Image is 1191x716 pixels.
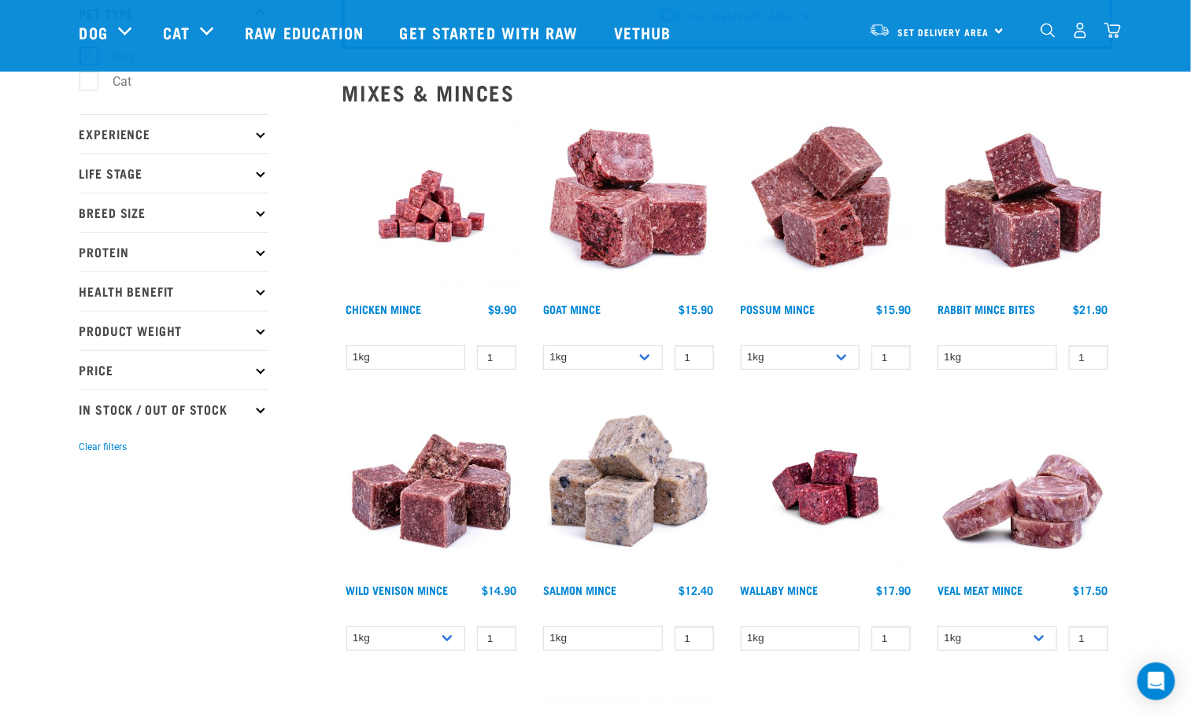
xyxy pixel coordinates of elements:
[88,72,139,91] label: Cat
[869,23,890,37] img: van-moving.png
[539,117,718,296] img: 1077 Wild Goat Mince 01
[229,1,383,64] a: Raw Education
[342,80,1112,105] h2: Mixes & Minces
[80,20,108,44] a: Dog
[675,626,714,651] input: 1
[1137,662,1175,700] div: Open Intercom Messenger
[741,587,819,592] a: Wallaby Mince
[1074,303,1108,316] div: $21.90
[80,311,268,350] p: Product Weight
[871,345,911,370] input: 1
[934,398,1112,577] img: 1160 Veal Meat Mince Medallions 01
[598,1,691,64] a: Vethub
[679,303,714,316] div: $15.90
[80,389,268,429] p: In Stock / Out Of Stock
[876,584,911,596] div: $17.90
[80,114,268,153] p: Experience
[80,153,268,193] p: Life Stage
[876,303,911,316] div: $15.90
[384,1,598,64] a: Get started with Raw
[80,232,268,271] p: Protein
[342,398,521,577] img: Pile Of Cubed Wild Venison Mince For Pets
[938,587,1023,592] a: Veal Meat Mince
[1069,345,1108,370] input: 1
[1104,22,1121,39] img: home-icon@2x.png
[1074,584,1108,596] div: $17.50
[80,193,268,232] p: Breed Size
[488,303,516,316] div: $9.90
[477,345,516,370] input: 1
[1069,626,1108,651] input: 1
[741,306,816,312] a: Possum Mince
[80,271,268,311] p: Health Benefit
[543,306,601,312] a: Goat Mince
[163,20,190,44] a: Cat
[737,398,915,577] img: Wallaby Mince 1675
[482,584,516,596] div: $14.90
[346,587,449,592] a: Wild Venison Mince
[539,398,718,577] img: 1141 Salmon Mince 01
[346,306,422,312] a: Chicken Mince
[934,117,1112,296] img: Whole Minced Rabbit Cubes 01
[898,29,989,35] span: Set Delivery Area
[938,306,1035,312] a: Rabbit Mince Bites
[477,626,516,651] input: 1
[1072,22,1089,39] img: user.png
[737,117,915,296] img: 1102 Possum Mince 01
[675,345,714,370] input: 1
[342,117,521,296] img: Chicken M Ince 1613
[80,350,268,389] p: Price
[80,440,128,454] button: Clear filters
[1041,23,1056,38] img: home-icon-1@2x.png
[871,626,911,651] input: 1
[679,584,714,596] div: $12.40
[543,587,616,592] a: Salmon Mince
